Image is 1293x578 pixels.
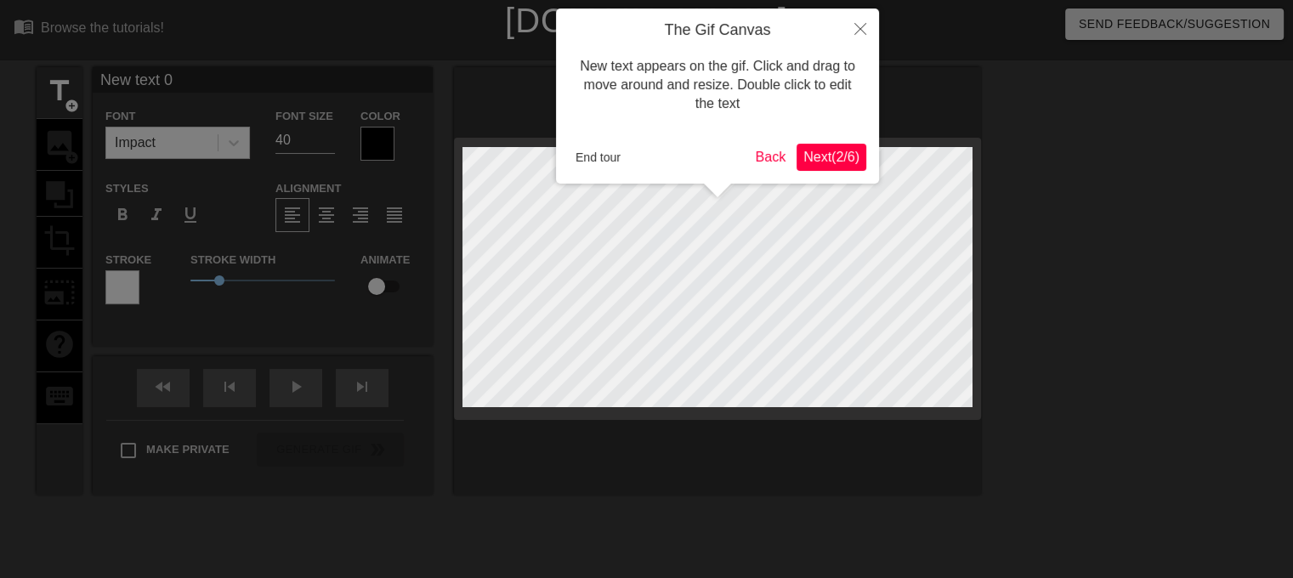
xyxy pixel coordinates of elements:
button: End tour [569,144,627,170]
button: Close [842,8,879,48]
h4: The Gif Canvas [569,21,866,40]
div: New text appears on the gif. Click and drag to move around and resize. Double click to edit the text [569,40,866,131]
span: Next ( 2 / 6 ) [803,150,859,164]
button: Back [749,144,793,171]
button: Next [797,144,866,171]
